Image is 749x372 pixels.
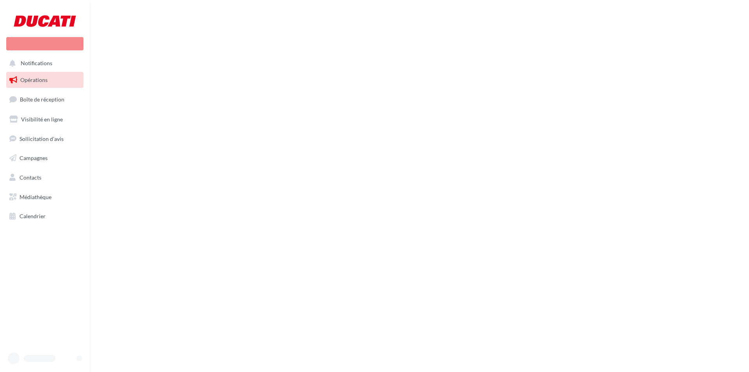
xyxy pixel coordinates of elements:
span: Calendrier [20,213,46,219]
span: Boîte de réception [20,96,64,103]
a: Médiathèque [5,189,85,205]
a: Sollicitation d'avis [5,131,85,147]
span: Sollicitation d'avis [20,135,64,142]
a: Calendrier [5,208,85,224]
div: Nouvelle campagne [6,37,83,50]
span: Médiathèque [20,194,51,200]
a: Visibilité en ligne [5,111,85,128]
span: Visibilité en ligne [21,116,63,123]
a: Contacts [5,169,85,186]
a: Opérations [5,72,85,88]
span: Opérations [20,77,48,83]
span: Notifications [21,60,52,67]
span: Campagnes [20,155,48,161]
span: Contacts [20,174,41,181]
a: Campagnes [5,150,85,166]
a: Boîte de réception [5,91,85,108]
